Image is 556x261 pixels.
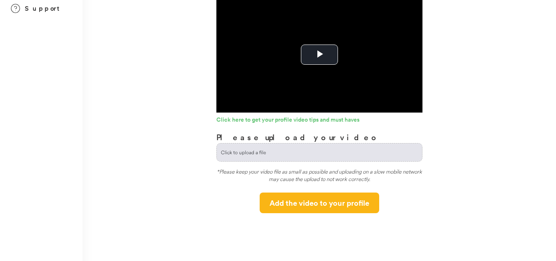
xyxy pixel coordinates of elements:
h3: Please upload your video [216,131,379,143]
a: Click here to get your profile video tips and must haves [216,117,422,125]
button: Add the video to your profile [260,193,379,213]
div: *Please keep your video file as small as possible and uploading on a slow mobile network may caus... [216,168,422,186]
h3: Support [25,3,63,14]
